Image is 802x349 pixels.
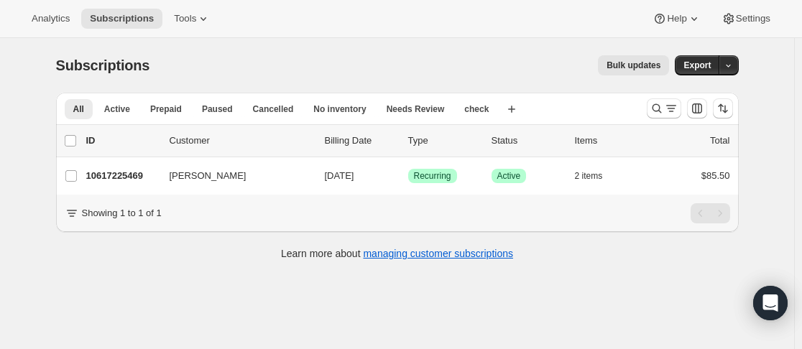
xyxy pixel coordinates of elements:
[575,134,647,148] div: Items
[73,103,84,115] span: All
[497,170,521,182] span: Active
[500,99,523,119] button: Create new view
[736,13,770,24] span: Settings
[161,164,305,187] button: [PERSON_NAME]
[683,60,711,71] span: Export
[325,170,354,181] span: [DATE]
[325,134,397,148] p: Billing Date
[644,9,709,29] button: Help
[713,9,779,29] button: Settings
[713,98,733,118] button: Sort the results
[408,134,480,148] div: Type
[32,13,70,24] span: Analytics
[253,103,294,115] span: Cancelled
[313,103,366,115] span: No inventory
[202,103,233,115] span: Paused
[492,134,563,148] p: Status
[23,9,78,29] button: Analytics
[174,13,196,24] span: Tools
[104,103,130,115] span: Active
[701,170,730,181] span: $85.50
[691,203,730,223] nav: Pagination
[86,134,158,148] p: ID
[90,13,154,24] span: Subscriptions
[414,170,451,182] span: Recurring
[81,9,162,29] button: Subscriptions
[170,169,246,183] span: [PERSON_NAME]
[675,55,719,75] button: Export
[710,134,729,148] p: Total
[150,103,182,115] span: Prepaid
[607,60,660,71] span: Bulk updates
[86,166,730,186] div: 10617225469[PERSON_NAME][DATE]SuccessRecurringSuccessActive2 items$85.50
[86,134,730,148] div: IDCustomerBilling DateTypeStatusItemsTotal
[281,246,513,261] p: Learn more about
[86,169,158,183] p: 10617225469
[753,286,788,320] div: Open Intercom Messenger
[170,134,313,148] p: Customer
[687,98,707,118] button: Customize table column order and visibility
[165,9,219,29] button: Tools
[82,206,162,220] p: Showing 1 to 1 of 1
[667,13,686,24] span: Help
[387,103,445,115] span: Needs Review
[575,166,619,186] button: 2 items
[575,170,603,182] span: 2 items
[464,103,489,115] span: check
[647,98,681,118] button: Search and filter results
[56,57,150,73] span: Subscriptions
[363,248,513,259] a: managing customer subscriptions
[598,55,669,75] button: Bulk updates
